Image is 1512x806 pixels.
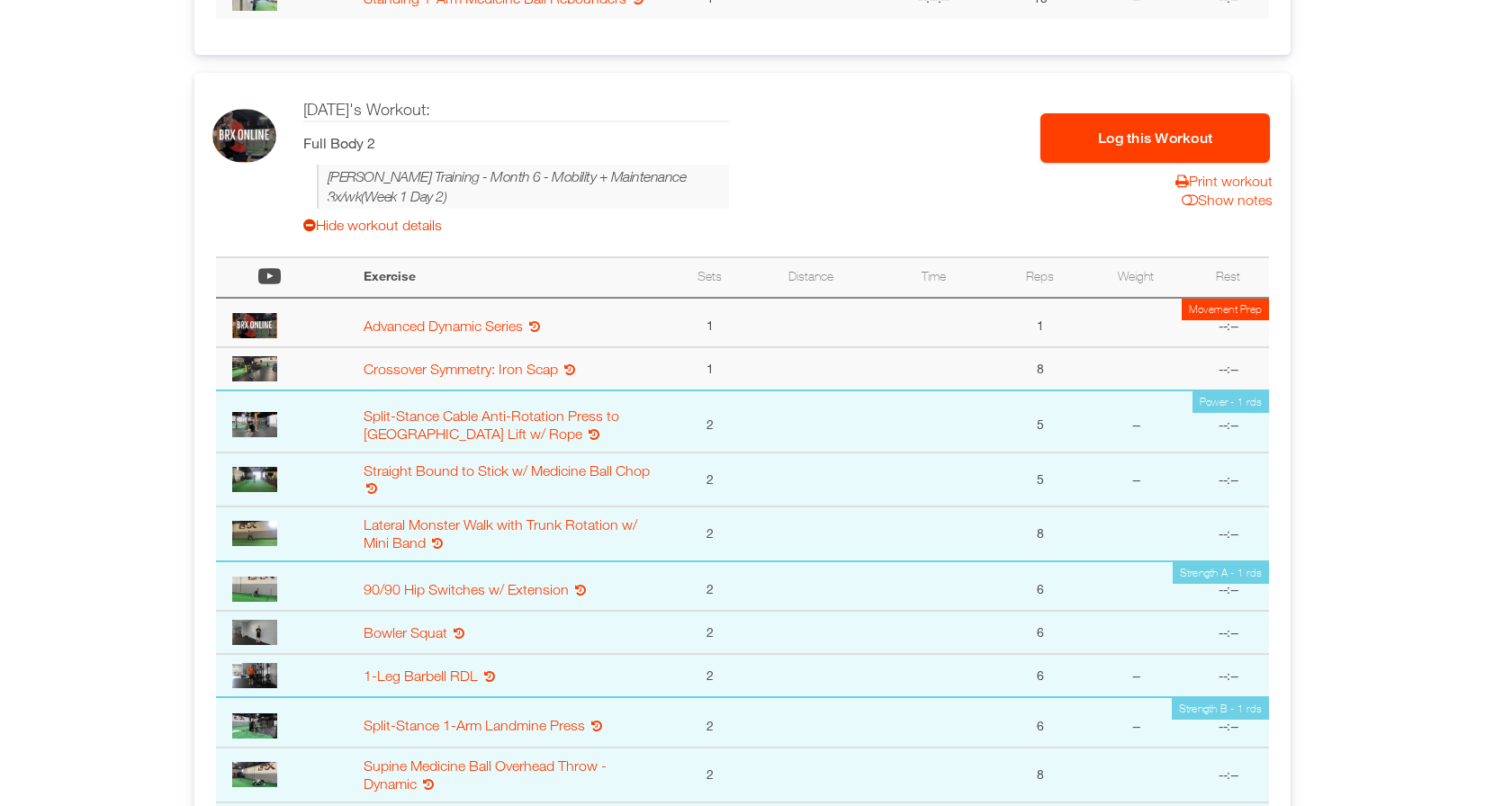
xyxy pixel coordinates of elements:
[670,257,751,298] th: Sets
[670,697,751,748] td: 2
[670,611,751,654] td: 2
[232,577,277,602] img: thumbnail.png
[996,748,1084,802] td: 8
[232,620,277,645] img: thumbnail.png
[1040,113,1270,163] button: Log this Workout
[996,561,1084,612] td: 6
[1188,298,1269,348] td: --:--
[670,347,751,390] td: 1
[670,748,751,802] td: 2
[232,356,277,381] img: thumbnail.png
[1084,654,1188,697] td: --
[1172,698,1270,720] div: Strength B - 1 rds
[996,257,1084,298] th: Reps
[364,667,478,684] a: 1-Leg Barbell RDL
[364,624,447,640] a: Bowler Squat
[232,467,277,492] img: thumbnail.png
[212,109,276,163] img: ios_large.PNG
[1188,452,1269,506] td: --:--
[303,216,729,234] a: Hide workout details
[317,165,729,209] h5: [PERSON_NAME] Training - Month 6 - Mobility + Maintenance 3x/wk ( Week 1 Day 2 )
[996,506,1084,561] td: 8
[1173,562,1270,584] div: Strength A - 1 rds
[996,654,1084,697] td: 6
[996,452,1084,506] td: 5
[364,407,619,442] a: Split-Stance Cable Anti-Rotation Press to [GEOGRAPHIC_DATA] Lift w/ Rope
[1188,748,1269,802] td: --:--
[1188,611,1269,654] td: --:--
[996,611,1084,654] td: 6
[1188,654,1269,697] td: --:--
[871,257,995,298] th: Time
[670,654,751,697] td: 2
[670,298,751,348] td: 1
[670,390,751,452] td: 2
[303,98,729,122] div: [DATE] 's Workout:
[1166,173,1273,189] a: Print workout
[364,757,607,792] a: Supine Medicine Ball Overhead Throw - Dynamic
[1188,697,1269,748] td: --:--
[1188,257,1269,298] th: Rest
[232,713,277,739] img: thumbnail.png
[1188,561,1269,612] td: --:--
[996,697,1084,748] td: 6
[232,521,277,546] img: thumbnail.png
[1084,390,1188,452] td: --
[996,390,1084,452] td: 5
[670,452,751,506] td: 2
[670,506,751,561] td: 2
[996,347,1084,390] td: 8
[1084,452,1188,506] td: --
[364,318,523,334] a: Advanced Dynamic Series
[364,462,650,479] a: Straight Bound to Stick w/ Medicine Ball Chop
[1188,390,1269,452] td: --:--
[1173,192,1273,208] div: Show notes
[996,298,1084,348] td: 1
[232,313,277,338] img: large.PNG
[1192,391,1269,413] div: Power - 1 rds
[364,717,585,733] a: Split-Stance 1-Arm Landmine Press
[303,134,375,151] span: Full Body 2
[355,257,670,298] th: Exercise
[1188,347,1269,390] td: --:--
[364,516,637,551] a: Lateral Monster Walk with Trunk Rotation w/ Mini Band
[232,412,277,437] img: thumbnail.png
[1084,697,1188,748] td: --
[1084,257,1188,298] th: Weight
[751,257,871,298] th: Distance
[1182,299,1269,320] div: Movement Prep
[1188,506,1269,561] td: --:--
[670,561,751,612] td: 2
[232,762,277,787] img: thumbnail.png
[364,361,558,377] a: Crossover Symmetry: Iron Scap
[232,663,277,688] img: thumbnail.png
[364,581,569,597] a: 90/90 Hip Switches w/ Extension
